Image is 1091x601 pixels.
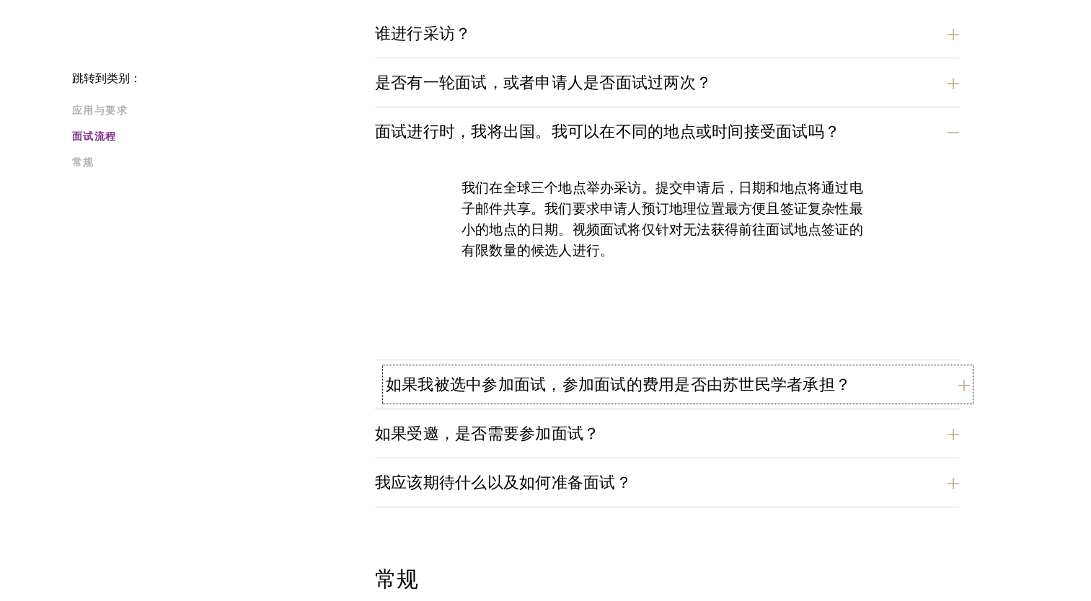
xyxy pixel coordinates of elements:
[72,155,366,170] a: 常规
[375,66,959,99] button: 是否有一轮面试，或者申请人是否面试过两次？
[72,72,375,85] p: 跳转到类别：
[375,466,959,499] button: 我应该期待什么以及如何准备面试？
[72,103,366,118] a: 应用与要求
[72,129,366,144] a: 面试流程
[375,17,959,50] button: 谁进行采访？
[375,565,959,594] h4: 常规
[386,368,970,401] button: 如果我被选中参加面试，参加面试的费用是否由苏世民学者承担？
[461,177,873,261] p: 我们在全球三个地点举办采访。提交申请后，日期和地点将通过电子邮件共享。我们要求申请人预订地理位置最方便且签证复杂性最小的地点的日期。视频面试将仅针对无法获得前往面试地点签证的有限数量的候选人进行。
[375,417,959,450] button: 如果受邀，是否需要参加面试？
[375,115,959,148] button: 面试进行时，我将出国。我可以在不同的地点或时间接受面试吗？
